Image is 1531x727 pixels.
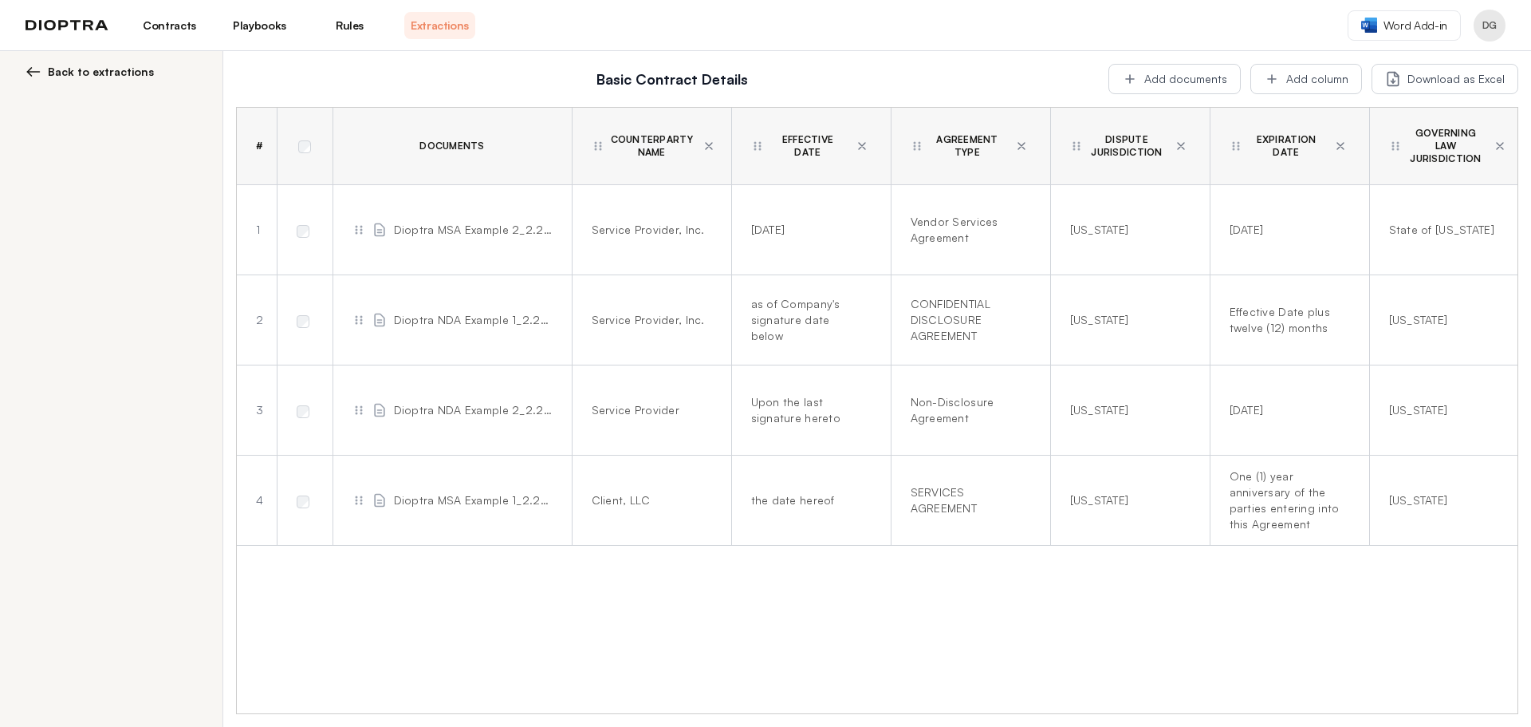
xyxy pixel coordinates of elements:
div: Effective Date plus twelve (12) months [1230,304,1344,336]
div: as of Company's signature date below [751,296,865,344]
div: the date hereof [751,492,865,508]
div: [DATE] [1230,222,1344,238]
button: Delete column [1012,136,1031,156]
div: State of [US_STATE] [1389,222,1503,238]
th: Documents [333,108,572,185]
div: [DATE] [1230,402,1344,418]
button: Delete column [1331,136,1350,156]
span: Dispute Jurisdiction [1089,133,1165,159]
button: Back to extractions [26,64,203,80]
span: Dioptra NDA Example 2_2.28.25.docx [394,402,553,418]
div: Upon the last signature hereto [751,394,865,426]
div: SERVICES AGREEMENT [911,484,1025,516]
div: Vendor Services Agreement [911,214,1025,246]
span: Back to extractions [48,64,154,80]
h2: Basic Contract Details [246,68,1099,90]
button: Profile menu [1474,10,1505,41]
span: Dioptra MSA Example 1_2.28.25.docx [394,492,553,508]
span: Counterparty Name [611,133,693,159]
td: 1 [237,185,277,275]
button: Delete column [852,136,872,156]
span: Agreement Type [930,133,1006,159]
div: Client, LLC [592,492,706,508]
div: [DATE] [751,222,865,238]
button: Delete column [1171,136,1191,156]
span: Governing Law Jurisdiction [1408,127,1484,165]
a: Playbooks [224,12,295,39]
div: [US_STATE] [1389,402,1503,418]
span: Dioptra MSA Example 2_2.28.25.docx [394,222,553,238]
button: Add documents [1108,64,1241,94]
a: Contracts [134,12,205,39]
td: 3 [237,365,277,456]
img: left arrow [26,64,41,80]
div: [US_STATE] [1070,402,1184,418]
span: Dioptra NDA Example 1_2.26.25.docx [394,312,553,328]
div: [US_STATE] [1389,312,1503,328]
span: Expiration Date [1249,133,1324,159]
div: Non-Disclosure Agreement [911,394,1025,426]
a: Rules [314,12,385,39]
td: 2 [237,275,277,365]
a: Word Add-in [1348,10,1461,41]
div: Service Provider, Inc. [592,222,706,238]
div: [US_STATE] [1070,312,1184,328]
img: word [1361,18,1377,33]
span: Word Add-in [1383,18,1447,34]
a: Extractions [404,12,475,39]
button: Add column [1250,64,1362,94]
td: 4 [237,456,277,546]
div: [US_STATE] [1389,492,1503,508]
th: # [237,108,277,185]
div: Service Provider, Inc. [592,312,706,328]
button: Download as Excel [1372,64,1518,94]
div: CONFIDENTIAL DISCLOSURE AGREEMENT [911,296,1025,344]
div: [US_STATE] [1070,492,1184,508]
div: [US_STATE] [1070,222,1184,238]
button: Delete column [699,136,718,156]
span: Effective Date [770,133,846,159]
img: logo [26,20,108,31]
button: Delete column [1490,136,1509,156]
div: Service Provider [592,402,706,418]
div: One (1) year anniversary of the parties entering into this Agreement [1230,468,1344,532]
